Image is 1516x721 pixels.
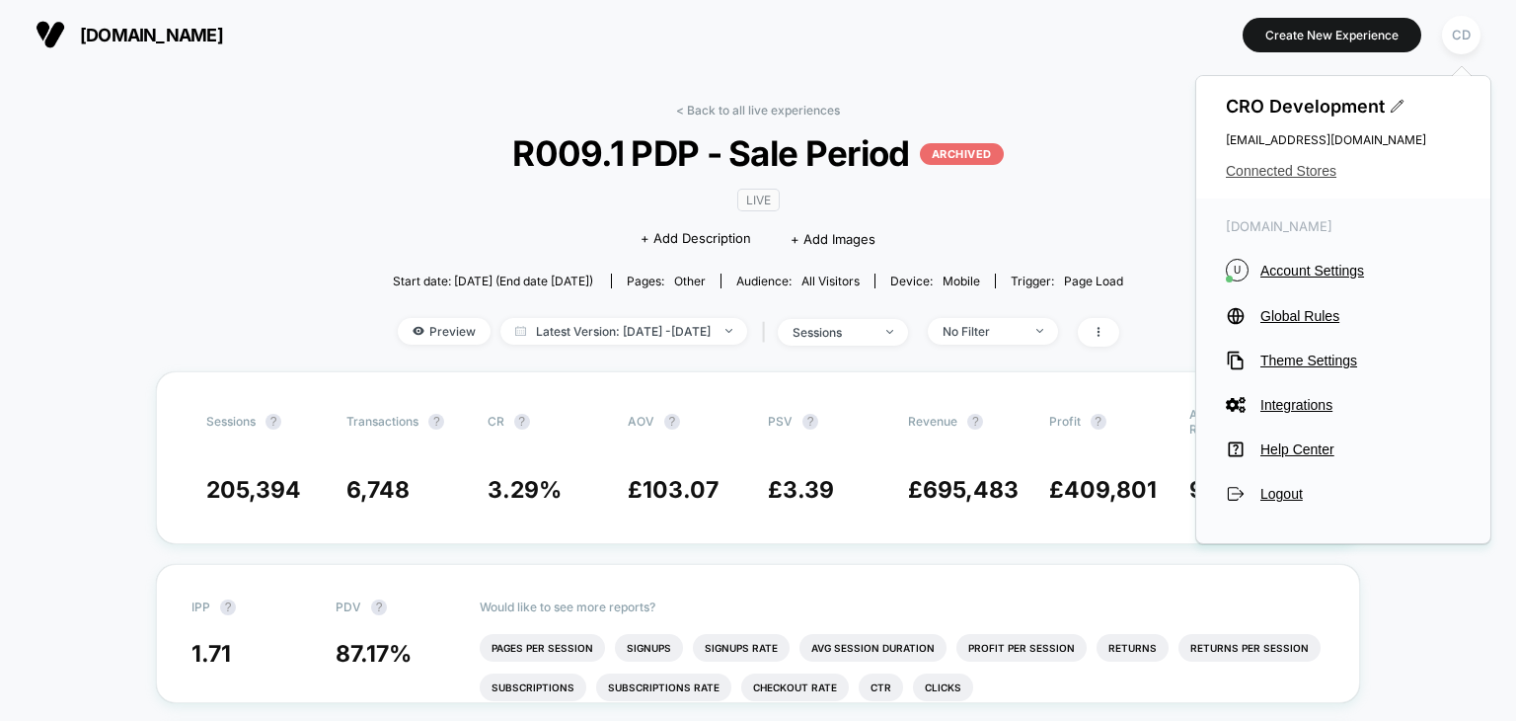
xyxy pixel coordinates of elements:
[1226,259,1461,281] button: UAccount Settings
[220,600,236,615] button: ?
[265,414,281,430] button: ?
[913,674,973,701] li: Clicks
[1189,407,1262,437] span: Add To Cart Rate
[627,274,706,288] div: Pages:
[628,414,654,429] span: AOV
[1436,15,1486,55] button: CD
[428,414,444,430] button: ?
[1226,132,1461,147] span: [EMAIL_ADDRESS][DOMAIN_NAME]
[1243,18,1421,52] button: Create New Experience
[886,330,893,334] img: end
[336,600,361,614] span: PDV
[1049,414,1081,429] span: Profit
[488,476,562,504] span: 3.29 %
[1442,16,1480,54] div: CD
[1226,163,1461,179] button: Connected Stores
[514,414,530,430] button: ?
[628,476,719,504] span: £
[874,274,995,288] span: Device:
[1036,329,1043,333] img: end
[737,189,780,211] span: LIVE
[1011,274,1123,288] div: Trigger:
[908,476,1019,504] span: £
[801,274,860,288] span: All Visitors
[80,25,223,45] span: [DOMAIN_NAME]
[1260,397,1461,413] span: Integrations
[480,634,605,662] li: Pages Per Session
[783,476,834,504] span: 3.39
[791,231,875,247] span: + Add Images
[1260,486,1461,502] span: Logout
[793,325,872,340] div: sessions
[1226,351,1461,370] button: Theme Settings
[757,318,778,347] span: |
[393,274,593,288] span: Start date: [DATE] (End date [DATE])
[1049,476,1157,504] span: £
[515,326,526,336] img: calendar
[30,19,229,50] button: [DOMAIN_NAME]
[191,640,231,668] span: 1.71
[1226,218,1461,234] span: [DOMAIN_NAME]
[768,414,793,429] span: PSV
[1178,634,1321,662] li: Returns Per Session
[398,318,491,345] span: Preview
[664,414,680,430] button: ?
[1260,263,1461,279] span: Account Settings
[371,600,387,615] button: ?
[191,600,210,614] span: IPP
[920,143,1004,165] p: ARCHIVED
[943,274,980,288] span: mobile
[956,634,1087,662] li: Profit Per Session
[802,414,818,430] button: ?
[943,324,1022,339] div: No Filter
[859,674,903,701] li: Ctr
[1064,476,1157,504] span: 409,801
[799,634,947,662] li: Avg Session Duration
[676,103,840,118] a: < Back to all live experiences
[736,274,860,288] div: Audience:
[643,476,719,504] span: 103.07
[908,414,957,429] span: Revenue
[641,229,751,249] span: + Add Description
[1226,306,1461,326] button: Global Rules
[1091,414,1106,430] button: ?
[768,476,834,504] span: £
[725,329,732,333] img: end
[480,600,1325,614] p: Would like to see more reports?
[1226,259,1249,281] i: U
[36,20,65,49] img: Visually logo
[1260,441,1461,457] span: Help Center
[923,476,1019,504] span: 695,483
[500,318,747,345] span: Latest Version: [DATE] - [DATE]
[346,414,418,429] span: Transactions
[206,414,256,429] span: Sessions
[206,476,301,504] span: 205,394
[1260,353,1461,368] span: Theme Settings
[1189,476,1262,504] span: 9.53 %
[346,476,410,504] span: 6,748
[674,274,706,288] span: other
[429,132,1087,174] span: R009.1 PDP - Sale Period
[693,634,790,662] li: Signups Rate
[1260,308,1461,324] span: Global Rules
[741,674,849,701] li: Checkout Rate
[1064,274,1123,288] span: Page Load
[1226,96,1461,117] span: CRO Development
[1226,484,1461,504] button: Logout
[488,414,504,429] span: CR
[615,634,683,662] li: Signups
[1097,634,1169,662] li: Returns
[1226,440,1461,459] button: Help Center
[336,640,412,668] span: 87.17 %
[480,674,586,701] li: Subscriptions
[596,674,731,701] li: Subscriptions Rate
[967,414,983,430] button: ?
[1226,395,1461,415] button: Integrations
